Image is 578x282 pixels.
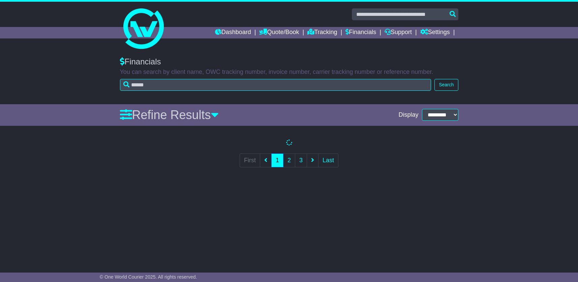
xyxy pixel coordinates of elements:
p: You can search by client name, OWC tracking number, invoice number, carrier tracking number or re... [120,68,458,76]
a: Settings [420,27,450,38]
a: Support [385,27,412,38]
a: Financials [345,27,376,38]
a: Tracking [307,27,337,38]
div: Financials [120,57,458,67]
a: Quote/Book [259,27,299,38]
a: Last [318,153,338,167]
span: © One World Courier 2025. All rights reserved. [100,274,197,280]
span: Display [398,111,418,119]
a: Dashboard [215,27,251,38]
a: 3 [295,153,307,167]
a: 2 [283,153,295,167]
button: Search [434,79,458,91]
a: 1 [271,153,283,167]
a: Refine Results [120,108,219,122]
